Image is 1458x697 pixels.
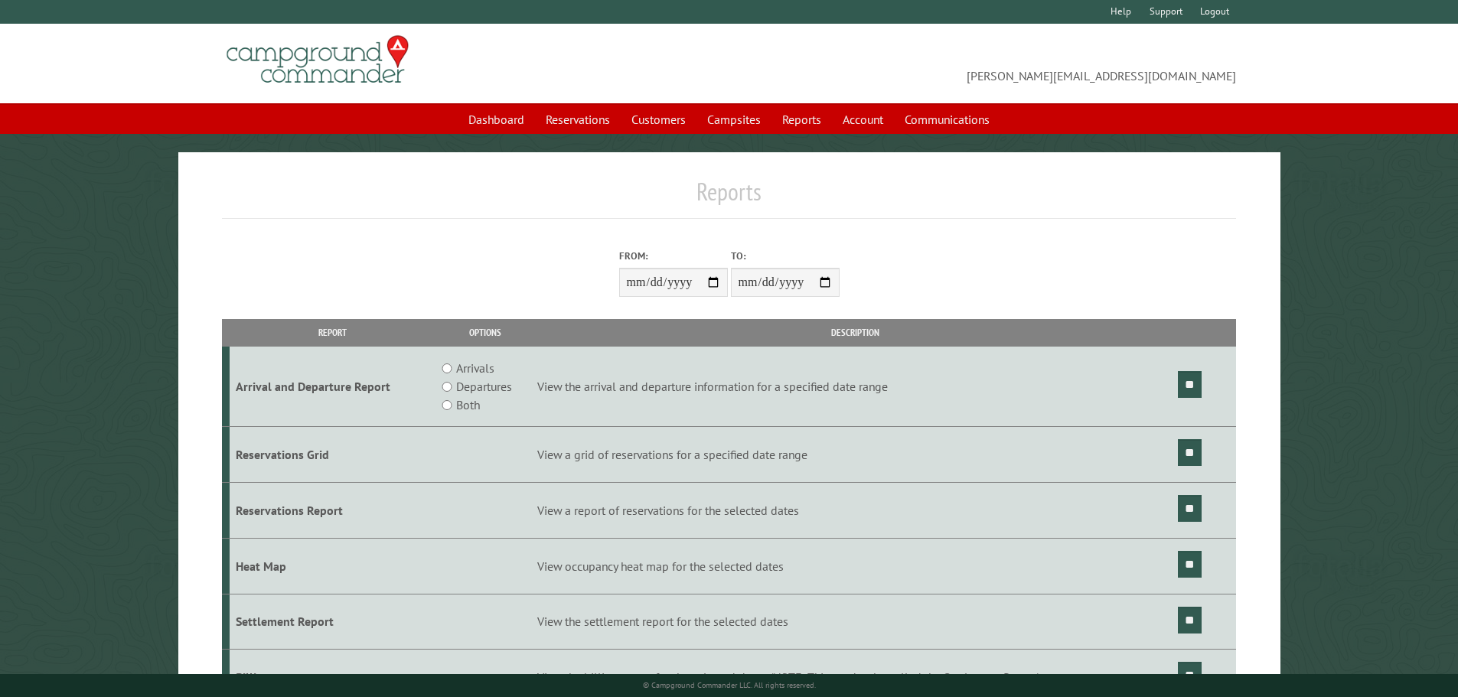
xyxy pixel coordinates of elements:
[698,105,770,134] a: Campsites
[731,249,840,263] label: To:
[622,105,695,134] a: Customers
[537,105,619,134] a: Reservations
[456,359,494,377] label: Arrivals
[230,482,435,538] td: Reservations Report
[230,427,435,483] td: Reservations Grid
[773,105,830,134] a: Reports
[230,594,435,650] td: Settlement Report
[535,482,1176,538] td: View a report of reservations for the selected dates
[456,377,512,396] label: Departures
[643,680,816,690] small: © Campground Commander LLC. All rights reserved.
[535,594,1176,650] td: View the settlement report for the selected dates
[833,105,892,134] a: Account
[230,347,435,427] td: Arrival and Departure Report
[456,396,480,414] label: Both
[535,319,1176,346] th: Description
[535,538,1176,594] td: View occupancy heat map for the selected dates
[222,30,413,90] img: Campground Commander
[230,538,435,594] td: Heat Map
[535,347,1176,427] td: View the arrival and departure information for a specified date range
[230,319,435,346] th: Report
[729,42,1237,85] span: [PERSON_NAME][EMAIL_ADDRESS][DOMAIN_NAME]
[222,177,1237,219] h1: Reports
[459,105,533,134] a: Dashboard
[895,105,999,134] a: Communications
[535,427,1176,483] td: View a grid of reservations for a specified date range
[435,319,534,346] th: Options
[619,249,728,263] label: From:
